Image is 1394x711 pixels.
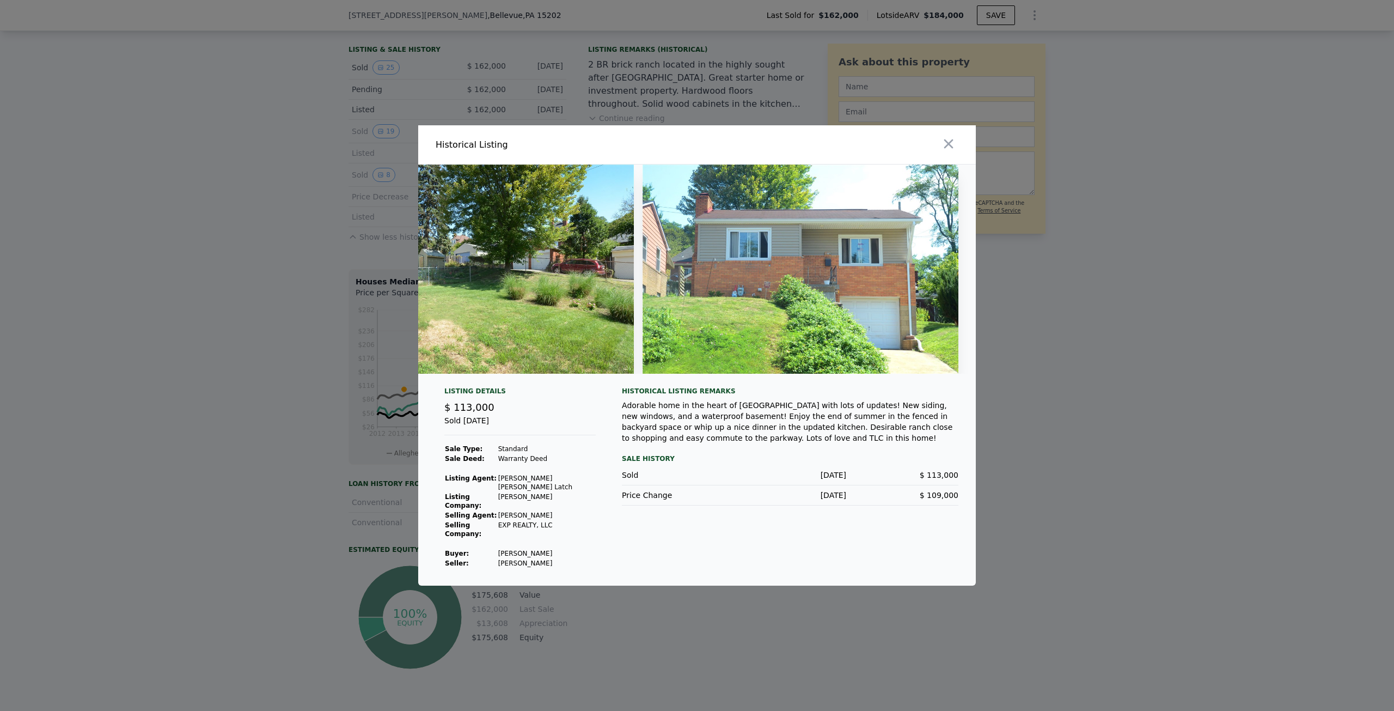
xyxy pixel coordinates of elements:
div: Adorable home in the heart of [GEOGRAPHIC_DATA] with lots of updates! New siding, new windows, an... [622,400,958,443]
strong: Sale Deed: [445,455,485,463]
strong: Listing Company: [445,493,481,509]
td: Warranty Deed [498,454,596,464]
td: [PERSON_NAME] [498,549,596,558]
div: Historical Listing remarks [622,387,958,396]
td: Standard [498,444,596,454]
div: [DATE] [734,490,846,501]
div: Historical Listing [436,138,693,151]
td: [PERSON_NAME] [498,492,596,511]
div: Listing Details [444,387,596,400]
td: [PERSON_NAME] [498,511,596,520]
div: [DATE] [734,470,846,481]
td: [PERSON_NAME] [PERSON_NAME] Latch [498,473,596,492]
img: Property Img [643,165,958,374]
strong: Selling Company: [445,521,481,538]
span: $ 113,000 [444,402,494,413]
td: [PERSON_NAME] [498,558,596,568]
strong: Listing Agent: [445,475,497,482]
strong: Sale Type: [445,445,482,453]
div: Sold [DATE] [444,415,596,435]
div: Sale History [622,452,958,465]
img: Property Img [318,165,634,374]
strong: Buyer : [445,550,469,557]
td: EXP REALTY, LLC [498,520,596,539]
span: $ 109,000 [920,491,958,500]
div: Sold [622,470,734,481]
div: Price Change [622,490,734,501]
strong: Selling Agent: [445,512,497,519]
strong: Seller : [445,560,469,567]
span: $ 113,000 [920,471,958,479]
